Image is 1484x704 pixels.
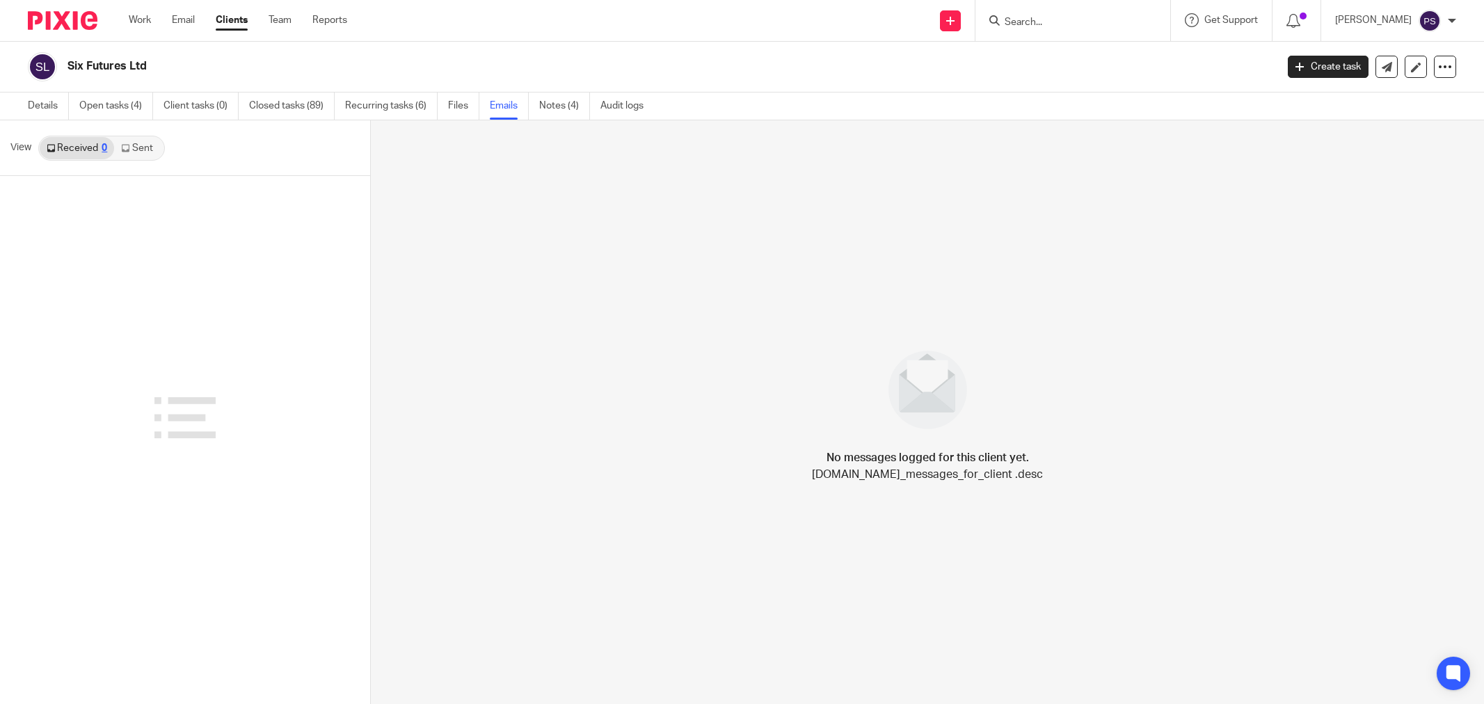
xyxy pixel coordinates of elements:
span: View [10,141,31,155]
a: Reports [312,13,347,27]
p: [DOMAIN_NAME]_messages_for_client .desc [812,466,1043,483]
img: svg%3E [28,52,57,81]
a: Audit logs [600,93,654,120]
a: Work [129,13,151,27]
a: Client tasks (0) [163,93,239,120]
a: Recurring tasks (6) [345,93,438,120]
a: Closed tasks (89) [249,93,335,120]
img: Pixie [28,11,97,30]
a: Clients [216,13,248,27]
h4: No messages logged for this client yet. [827,449,1029,466]
a: Emails [490,93,529,120]
a: Details [28,93,69,120]
input: Search [1003,17,1128,29]
img: svg%3E [1419,10,1441,32]
span: Get Support [1204,15,1258,25]
a: Open tasks (4) [79,93,153,120]
a: Files [448,93,479,120]
div: 0 [102,143,107,153]
a: Create task [1288,56,1369,78]
a: Team [269,13,292,27]
a: Notes (4) [539,93,590,120]
a: Received0 [40,137,114,159]
a: Email [172,13,195,27]
img: image [879,342,976,438]
h2: Six Futures Ltd [67,59,1027,74]
p: [PERSON_NAME] [1335,13,1412,27]
a: Sent [114,137,163,159]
